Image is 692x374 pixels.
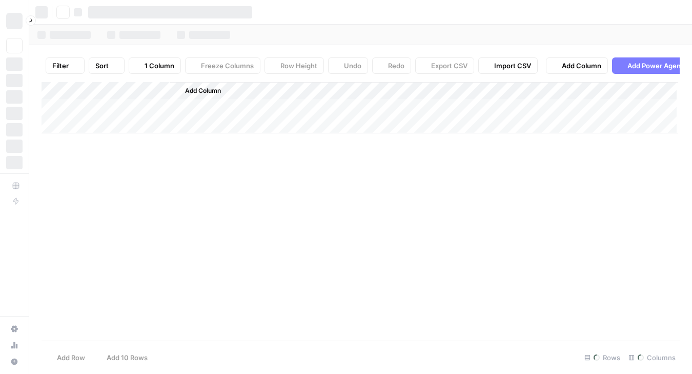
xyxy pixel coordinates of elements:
[201,61,254,71] span: Freeze Columns
[478,57,538,74] button: Import CSV
[562,61,601,71] span: Add Column
[415,57,474,74] button: Export CSV
[546,57,608,74] button: Add Column
[372,57,411,74] button: Redo
[580,349,624,366] div: Rows
[280,61,317,71] span: Row Height
[91,349,154,366] button: Add 10 Rows
[388,61,404,71] span: Redo
[627,61,683,71] span: Add Power Agent
[57,352,85,363] span: Add Row
[185,57,260,74] button: Freeze Columns
[328,57,368,74] button: Undo
[42,349,91,366] button: Add Row
[6,353,23,370] button: Help + Support
[145,61,174,71] span: 1 Column
[264,57,324,74] button: Row Height
[431,61,467,71] span: Export CSV
[494,61,531,71] span: Import CSV
[52,61,69,71] span: Filter
[612,57,689,74] button: Add Power Agent
[95,61,109,71] span: Sort
[344,61,361,71] span: Undo
[46,57,85,74] button: Filter
[172,84,225,97] button: Add Column
[6,337,23,353] a: Usage
[185,86,221,95] span: Add Column
[6,321,23,337] a: Settings
[129,57,181,74] button: 1 Column
[89,57,125,74] button: Sort
[624,349,680,366] div: Columns
[107,352,148,363] span: Add 10 Rows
